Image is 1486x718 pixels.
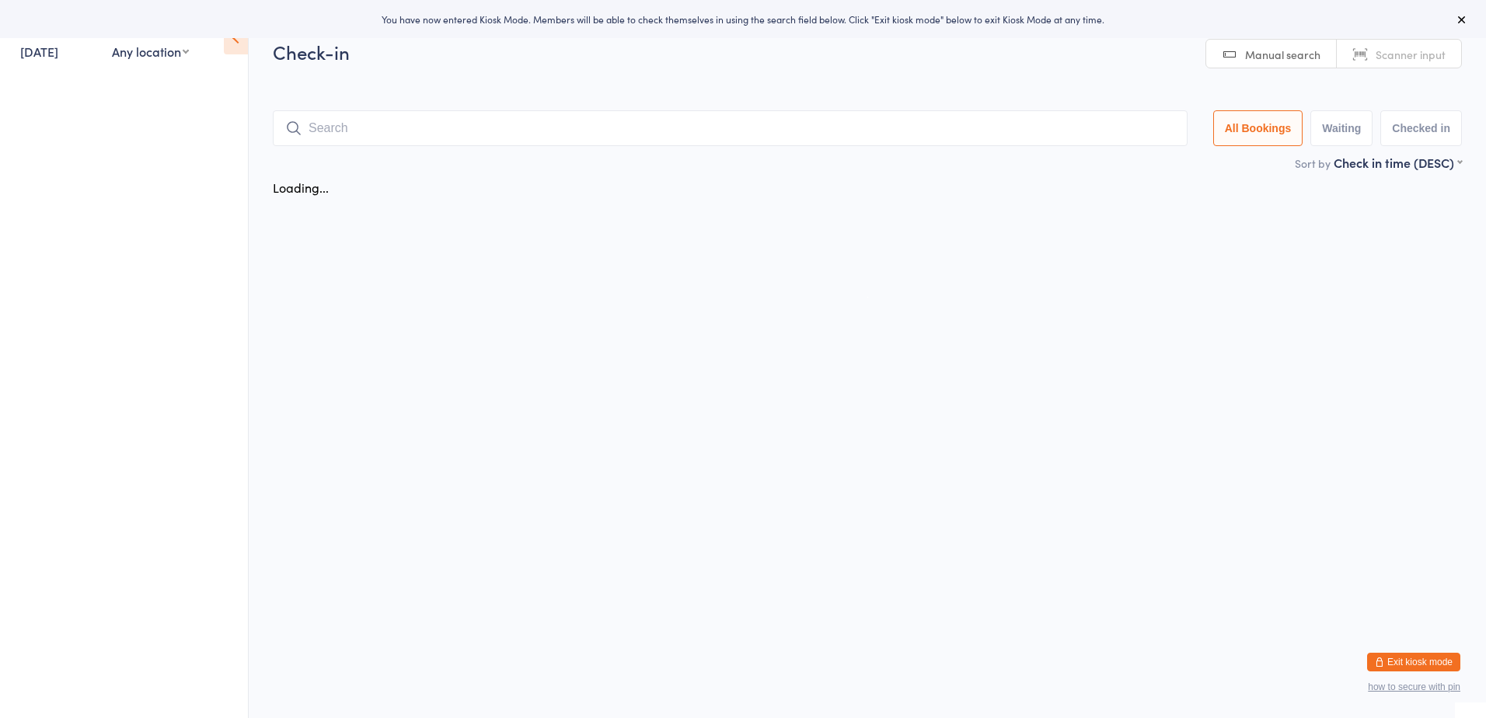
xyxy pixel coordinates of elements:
[273,39,1462,64] h2: Check-in
[25,12,1461,26] div: You have now entered Kiosk Mode. Members will be able to check themselves in using the search fie...
[1376,47,1446,62] span: Scanner input
[1245,47,1320,62] span: Manual search
[273,179,329,196] div: Loading...
[1368,681,1460,692] button: how to secure with pin
[1367,653,1460,671] button: Exit kiosk mode
[1310,110,1373,146] button: Waiting
[1334,154,1462,171] div: Check in time (DESC)
[20,43,58,60] a: [DATE]
[1213,110,1303,146] button: All Bookings
[1295,155,1331,171] label: Sort by
[1380,110,1462,146] button: Checked in
[273,110,1188,146] input: Search
[112,43,189,60] div: Any location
